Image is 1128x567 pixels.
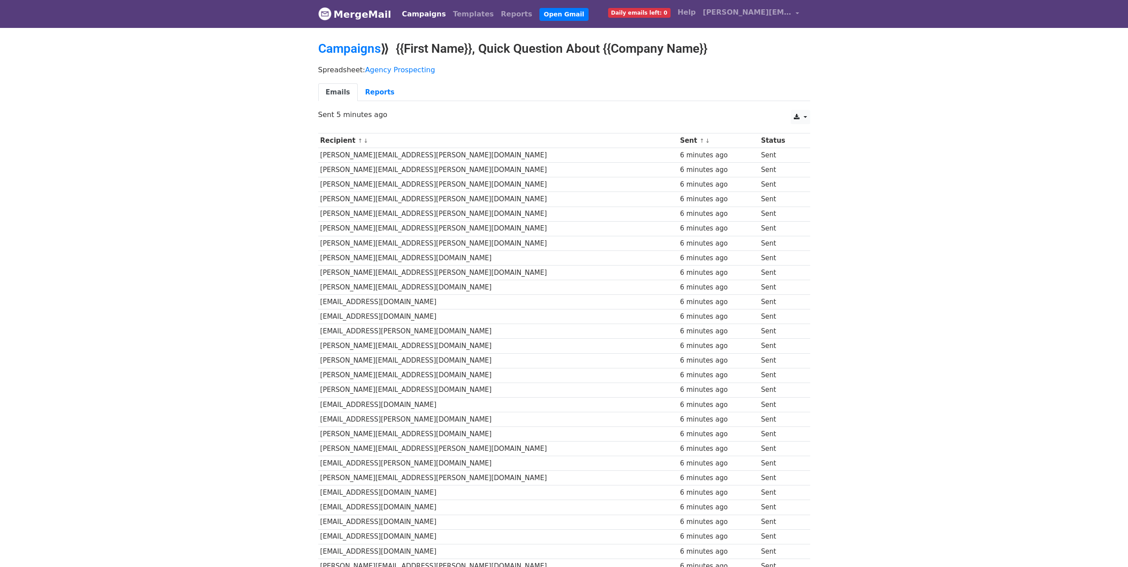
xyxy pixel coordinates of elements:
td: [PERSON_NAME][EMAIL_ADDRESS][DOMAIN_NAME] [318,353,678,368]
td: Sent [759,500,803,515]
div: 6 minutes ago [680,385,757,395]
td: [PERSON_NAME][EMAIL_ADDRESS][PERSON_NAME][DOMAIN_NAME] [318,192,678,207]
td: Sent [759,177,803,192]
td: [EMAIL_ADDRESS][DOMAIN_NAME] [318,515,678,529]
td: [EMAIL_ADDRESS][DOMAIN_NAME] [318,500,678,515]
div: 6 minutes ago [680,414,757,425]
td: [PERSON_NAME][EMAIL_ADDRESS][DOMAIN_NAME] [318,280,678,295]
div: 6 minutes ago [680,253,757,263]
td: [EMAIL_ADDRESS][DOMAIN_NAME] [318,397,678,412]
div: 6 minutes ago [680,370,757,380]
div: 6 minutes ago [680,547,757,557]
td: Sent [759,442,803,456]
td: Sent [759,529,803,544]
td: [EMAIL_ADDRESS][PERSON_NAME][DOMAIN_NAME] [318,324,678,339]
p: Sent 5 minutes ago [318,110,810,119]
td: Sent [759,265,803,280]
a: Reports [358,83,402,102]
td: Sent [759,412,803,426]
a: [PERSON_NAME][EMAIL_ADDRESS][DOMAIN_NAME] [699,4,803,24]
a: Reports [497,5,536,23]
th: Sent [678,133,759,148]
div: 6 minutes ago [680,517,757,527]
td: [PERSON_NAME][EMAIL_ADDRESS][PERSON_NAME][DOMAIN_NAME] [318,265,678,280]
td: [PERSON_NAME][EMAIL_ADDRESS][PERSON_NAME][DOMAIN_NAME] [318,163,678,177]
td: Sent [759,250,803,265]
a: MergeMail [318,5,391,23]
div: 6 minutes ago [680,282,757,293]
a: ↑ [358,137,363,144]
div: 6 minutes ago [680,194,757,204]
td: Sent [759,544,803,559]
div: 6 minutes ago [680,268,757,278]
div: 6 minutes ago [680,444,757,454]
div: 6 minutes ago [680,400,757,410]
a: ↑ [699,137,704,144]
th: Status [759,133,803,148]
td: Sent [759,324,803,339]
p: Spreadsheet: [318,65,810,74]
td: Sent [759,221,803,236]
span: Daily emails left: 0 [608,8,671,18]
td: Sent [759,471,803,485]
td: Sent [759,353,803,368]
div: 6 minutes ago [680,223,757,234]
td: [EMAIL_ADDRESS][DOMAIN_NAME] [318,544,678,559]
td: [PERSON_NAME][EMAIL_ADDRESS][DOMAIN_NAME] [318,339,678,353]
div: 6 minutes ago [680,326,757,336]
div: 6 minutes ago [680,356,757,366]
td: Sent [759,309,803,324]
td: [EMAIL_ADDRESS][DOMAIN_NAME] [318,485,678,500]
a: Open Gmail [539,8,589,21]
td: Sent [759,339,803,353]
td: [PERSON_NAME][EMAIL_ADDRESS][PERSON_NAME][DOMAIN_NAME] [318,221,678,236]
a: Daily emails left: 0 [605,4,674,21]
td: Sent [759,397,803,412]
td: [PERSON_NAME][EMAIL_ADDRESS][DOMAIN_NAME] [318,383,678,397]
td: Sent [759,192,803,207]
td: Sent [759,515,803,529]
th: Recipient [318,133,678,148]
td: Sent [759,456,803,471]
div: 6 minutes ago [680,239,757,249]
div: 6 minutes ago [680,209,757,219]
div: 6 minutes ago [680,341,757,351]
div: 6 minutes ago [680,165,757,175]
a: Campaigns [398,5,449,23]
a: Campaigns [318,41,381,56]
td: [EMAIL_ADDRESS][PERSON_NAME][DOMAIN_NAME] [318,412,678,426]
td: Sent [759,236,803,250]
td: [EMAIL_ADDRESS][DOMAIN_NAME] [318,309,678,324]
a: Templates [449,5,497,23]
td: [PERSON_NAME][EMAIL_ADDRESS][DOMAIN_NAME] [318,426,678,441]
td: Sent [759,368,803,383]
span: [PERSON_NAME][EMAIL_ADDRESS][DOMAIN_NAME] [703,7,792,18]
td: [EMAIL_ADDRESS][DOMAIN_NAME] [318,529,678,544]
a: Help [674,4,699,21]
td: [PERSON_NAME][EMAIL_ADDRESS][PERSON_NAME][DOMAIN_NAME] [318,148,678,163]
td: Sent [759,207,803,221]
td: [PERSON_NAME][EMAIL_ADDRESS][PERSON_NAME][DOMAIN_NAME] [318,442,678,456]
a: ↓ [363,137,368,144]
div: 6 minutes ago [680,532,757,542]
td: [PERSON_NAME][EMAIL_ADDRESS][PERSON_NAME][DOMAIN_NAME] [318,207,678,221]
div: 6 minutes ago [680,312,757,322]
td: [PERSON_NAME][EMAIL_ADDRESS][PERSON_NAME][DOMAIN_NAME] [318,177,678,192]
div: 6 minutes ago [680,180,757,190]
td: [PERSON_NAME][EMAIL_ADDRESS][PERSON_NAME][DOMAIN_NAME] [318,471,678,485]
div: 6 minutes ago [680,458,757,469]
td: [EMAIL_ADDRESS][DOMAIN_NAME] [318,295,678,309]
div: 6 minutes ago [680,429,757,439]
div: 6 minutes ago [680,473,757,483]
a: Emails [318,83,358,102]
td: Sent [759,383,803,397]
div: 6 minutes ago [680,488,757,498]
img: MergeMail logo [318,7,332,20]
div: 6 minutes ago [680,297,757,307]
a: Agency Prospecting [365,66,435,74]
a: ↓ [705,137,710,144]
td: [PERSON_NAME][EMAIL_ADDRESS][PERSON_NAME][DOMAIN_NAME] [318,236,678,250]
div: 6 minutes ago [680,150,757,160]
td: [PERSON_NAME][EMAIL_ADDRESS][DOMAIN_NAME] [318,250,678,265]
td: Sent [759,295,803,309]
